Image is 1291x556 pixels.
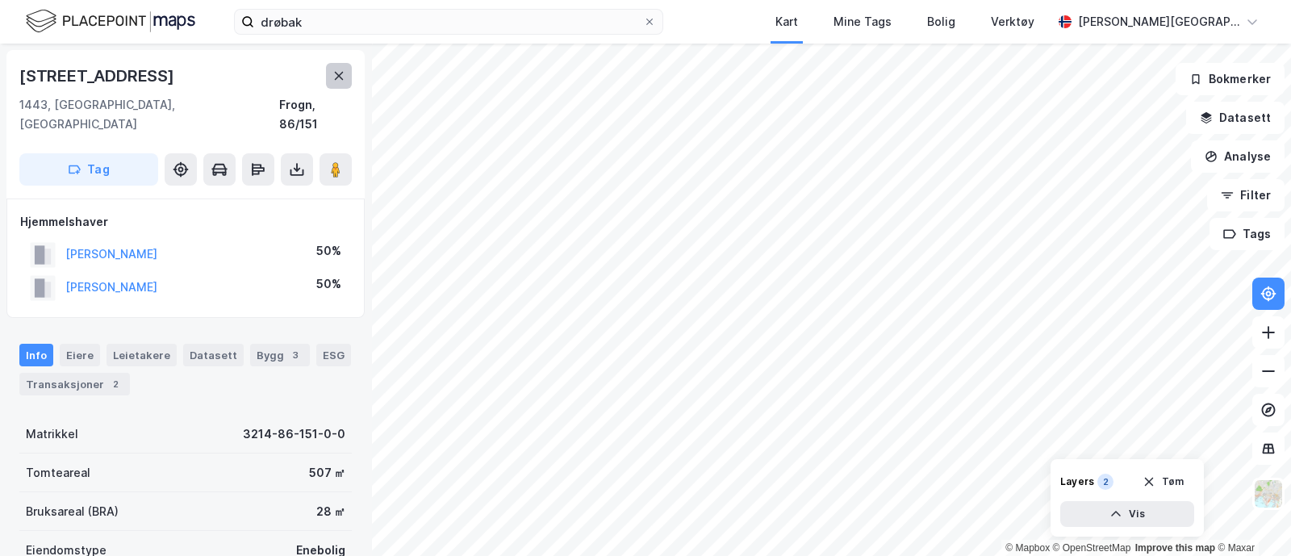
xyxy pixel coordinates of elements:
div: Mine Tags [834,12,892,31]
a: Improve this map [1135,542,1215,554]
div: Hjemmelshaver [20,212,351,232]
div: 3 [287,347,303,363]
input: Søk på adresse, matrikkel, gårdeiere, leietakere eller personer [254,10,643,34]
button: Filter [1207,179,1285,211]
a: OpenStreetMap [1053,542,1131,554]
div: 507 ㎡ [309,463,345,483]
div: ESG [316,344,351,366]
div: Frogn, 86/151 [279,95,352,134]
div: Bygg [250,344,310,366]
div: Tomteareal [26,463,90,483]
div: Matrikkel [26,424,78,444]
div: Kart [775,12,798,31]
button: Vis [1060,501,1194,527]
img: logo.f888ab2527a4732fd821a326f86c7f29.svg [26,7,195,36]
div: Verktøy [991,12,1034,31]
div: Info [19,344,53,366]
div: 28 ㎡ [316,502,345,521]
div: Kontrollprogram for chat [1210,479,1291,556]
div: 1443, [GEOGRAPHIC_DATA], [GEOGRAPHIC_DATA] [19,95,279,134]
div: Leietakere [107,344,177,366]
div: Bolig [927,12,955,31]
button: Tøm [1132,469,1194,495]
button: Tags [1210,218,1285,250]
div: Datasett [183,344,244,366]
div: 50% [316,241,341,261]
div: Bruksareal (BRA) [26,502,119,521]
div: Eiere [60,344,100,366]
div: 2 [1097,474,1113,490]
div: [STREET_ADDRESS] [19,63,178,89]
div: 3214-86-151-0-0 [243,424,345,444]
div: [PERSON_NAME][GEOGRAPHIC_DATA] [1078,12,1239,31]
a: Mapbox [1005,542,1050,554]
button: Analyse [1191,140,1285,173]
button: Tag [19,153,158,186]
div: 2 [107,376,123,392]
div: Transaksjoner [19,373,130,395]
iframe: Chat Widget [1210,479,1291,556]
button: Datasett [1186,102,1285,134]
div: 50% [316,274,341,294]
button: Bokmerker [1176,63,1285,95]
div: Layers [1060,475,1094,488]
